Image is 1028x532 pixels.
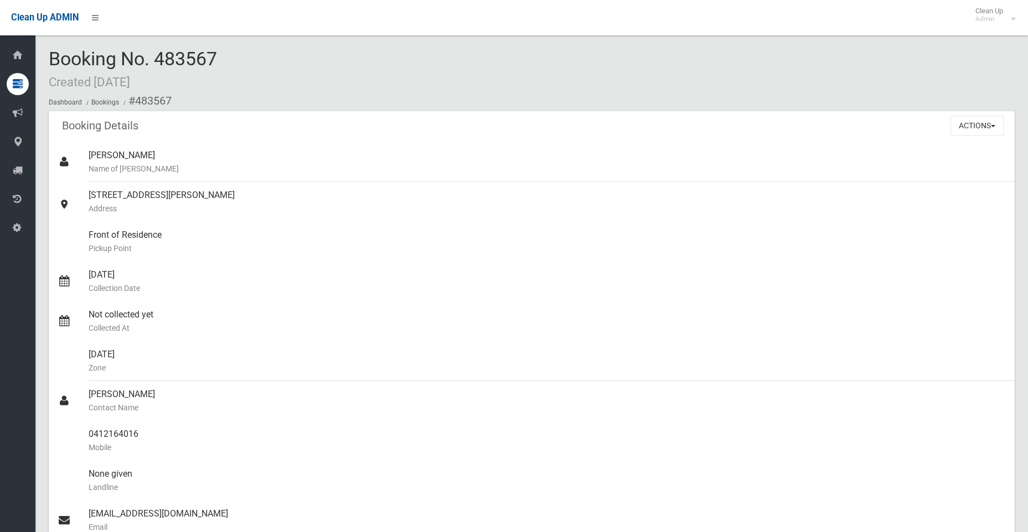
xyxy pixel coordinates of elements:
button: Actions [950,116,1004,136]
small: Pickup Point [89,242,1006,255]
small: Landline [89,481,1006,494]
div: 0412164016 [89,421,1006,461]
small: Created [DATE] [49,75,130,89]
span: Clean Up [970,7,1014,23]
div: [DATE] [89,341,1006,381]
small: Address [89,202,1006,215]
small: Collected At [89,321,1006,335]
div: Not collected yet [89,301,1006,341]
header: Booking Details [49,115,152,137]
div: [PERSON_NAME] [89,142,1006,182]
a: Bookings [91,98,119,106]
div: Front of Residence [89,222,1006,262]
span: Clean Up ADMIN [11,12,79,23]
small: Contact Name [89,401,1006,414]
li: #483567 [121,91,172,111]
span: Booking No. 483567 [49,48,217,91]
div: [DATE] [89,262,1006,301]
a: Dashboard [49,98,82,106]
small: Name of [PERSON_NAME] [89,162,1006,175]
div: [PERSON_NAME] [89,381,1006,421]
div: [STREET_ADDRESS][PERSON_NAME] [89,182,1006,222]
small: Zone [89,361,1006,374]
div: None given [89,461,1006,500]
small: Admin [975,15,1003,23]
small: Collection Date [89,281,1006,295]
small: Mobile [89,441,1006,454]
